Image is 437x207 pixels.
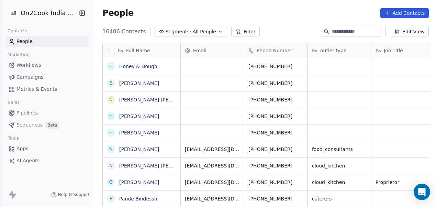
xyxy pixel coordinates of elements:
[109,145,113,153] div: N
[371,43,435,58] div: Job Title
[390,27,429,36] button: Edit View
[312,195,367,202] span: caterers
[16,62,41,69] span: Workflows
[51,192,90,197] a: Help & Support
[8,7,74,19] button: On2Cook India Pvt. Ltd.
[109,129,113,136] div: H
[119,97,201,102] a: [PERSON_NAME] [PERSON_NAME]
[102,8,134,18] span: People
[102,28,146,36] span: 16486 Contacts
[193,47,206,54] span: Email
[109,162,113,169] div: N
[16,157,40,164] span: AI Agents
[193,28,216,35] span: All People
[109,79,113,87] div: B
[312,179,367,186] span: cloud_kitchen
[376,179,430,186] span: Proprietor
[5,107,88,119] a: Pipelines
[5,59,88,71] a: Workflows
[5,119,88,131] a: SequencesBeta
[119,113,159,119] a: [PERSON_NAME]
[58,192,90,197] span: Help & Support
[248,179,303,186] span: [PHONE_NUMBER]
[119,196,157,201] a: Pande Bindessh
[5,72,88,83] a: Campaigns
[166,28,191,35] span: Segments:
[248,129,303,136] span: [PHONE_NUMBER]
[384,47,403,54] span: Job Title
[119,163,201,168] a: [PERSON_NAME] [PERSON_NAME]
[185,162,240,169] span: [EMAIL_ADDRESS][DOMAIN_NAME]
[119,130,159,135] a: [PERSON_NAME]
[5,84,88,95] a: Metrics & Events
[248,80,303,87] span: [PHONE_NUMBER]
[248,63,303,70] span: [PHONE_NUMBER]
[5,97,23,108] span: Sales
[119,146,159,152] a: [PERSON_NAME]
[21,9,77,18] span: On2Cook India Pvt. Ltd.
[257,47,292,54] span: Phone Number
[185,195,240,202] span: [EMAIL_ADDRESS][DOMAIN_NAME]
[185,146,240,153] span: [EMAIL_ADDRESS][DOMAIN_NAME]
[320,47,347,54] span: outlet type
[16,121,43,129] span: Sequences
[10,9,18,17] img: on2cook%20logo-04%20copy.jpg
[5,36,88,47] a: People
[5,155,88,166] a: AI Agents
[16,86,57,93] span: Metrics & Events
[16,38,33,45] span: People
[414,184,430,200] div: Open Intercom Messenger
[5,133,22,143] span: Tools
[119,64,157,69] a: Honey & Dough
[16,145,29,152] span: Apps
[308,43,371,58] div: outlet type
[244,43,307,58] div: Phone Number
[248,162,303,169] span: [PHONE_NUMBER]
[231,27,260,36] button: Filter
[380,8,429,18] button: Add Contacts
[248,195,303,202] span: [PHONE_NUMBER]
[248,113,303,120] span: [PHONE_NUMBER]
[109,63,113,70] div: H
[109,96,113,103] div: N
[4,26,30,36] span: Contacts
[16,109,38,117] span: Pipelines
[110,195,112,202] div: P
[248,96,303,103] span: [PHONE_NUMBER]
[181,43,244,58] div: Email
[126,47,150,54] span: Full Name
[109,178,113,186] div: G
[119,179,159,185] a: [PERSON_NAME]
[248,146,303,153] span: [PHONE_NUMBER]
[103,43,180,58] div: Full Name
[45,122,59,129] span: Beta
[312,146,367,153] span: food_consultants
[312,162,367,169] span: cloud_kitchen
[16,74,43,81] span: Campaigns
[4,50,33,60] span: Marketing
[185,179,240,186] span: [EMAIL_ADDRESS][DOMAIN_NAME]
[119,80,159,86] a: [PERSON_NAME]
[5,143,88,154] a: Apps
[109,112,113,120] div: H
